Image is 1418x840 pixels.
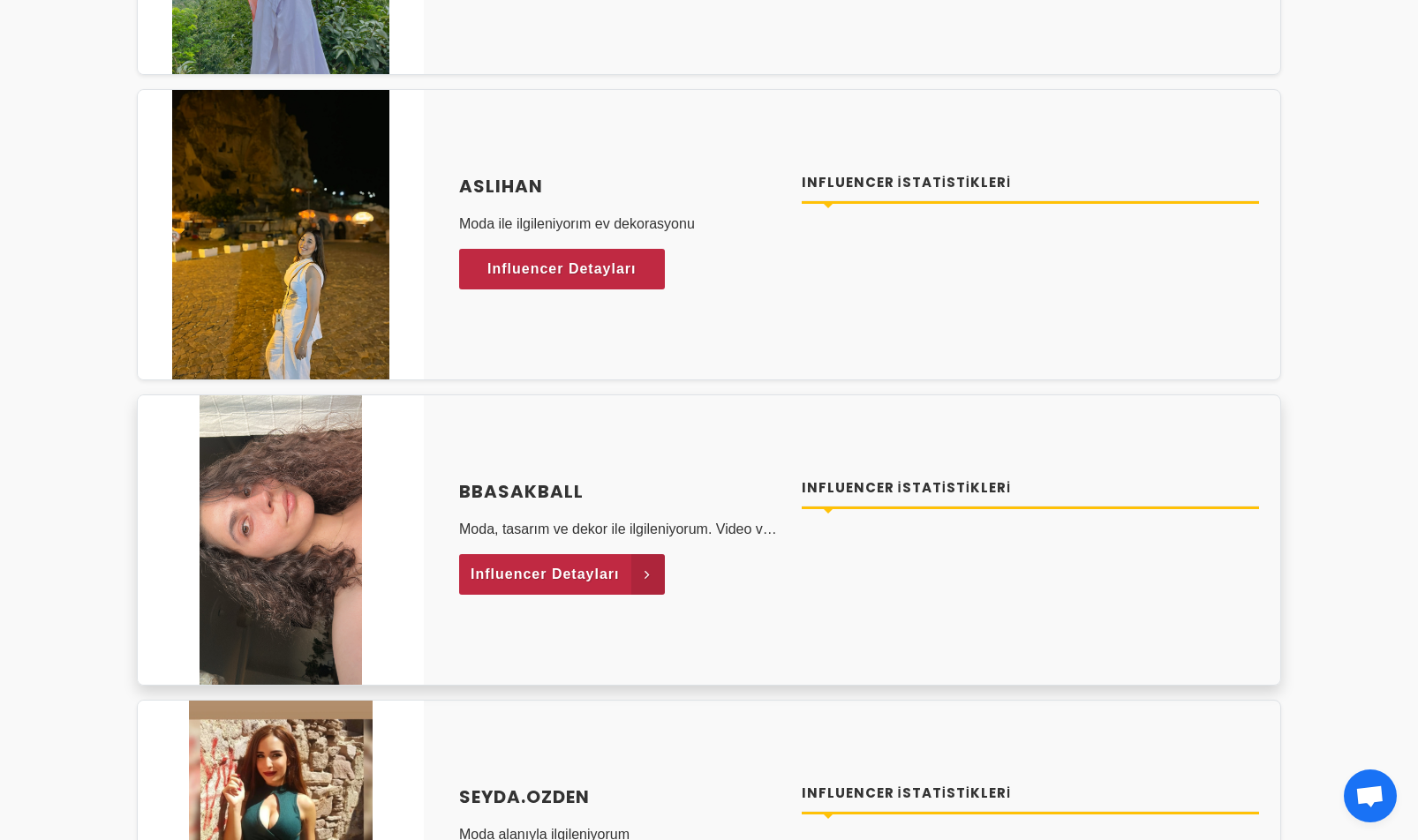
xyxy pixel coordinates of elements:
h4: Influencer İstatistikleri [802,478,1260,499]
a: bbasakball [459,478,781,505]
a: Influencer Detayları [459,249,665,289]
a: Açık sohbet [1344,769,1397,822]
a: seyda.ozden [459,784,781,810]
a: Aslıhan [459,173,781,199]
h4: Influencer İstatistikleri [802,173,1260,193]
span: Influencer Detayları [471,561,620,588]
h4: Influencer İstatistikleri [802,784,1260,804]
span: Influencer Detayları [487,256,637,282]
p: Moda ile ilgileniyorım ev dekorasyonu [459,214,781,235]
a: Influencer Detayları [459,554,665,595]
p: Moda, tasarım ve dekor ile ilgileniyorum. Video ve fotoğraf konularında edit programlarında başar... [459,519,781,540]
